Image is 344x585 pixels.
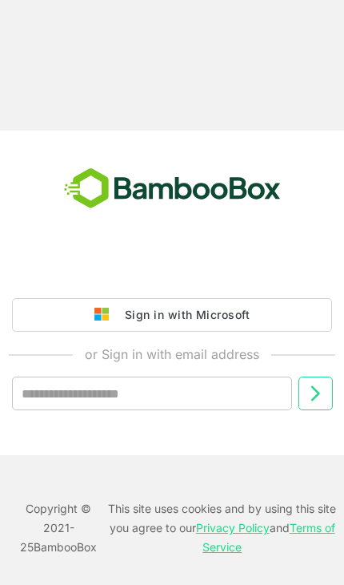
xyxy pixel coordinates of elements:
[102,499,343,557] p: This site uses cookies and by using this site you agree to our and
[55,163,290,216] img: bamboobox
[12,298,332,332] button: Sign in with Microsoft
[94,308,117,322] img: google
[85,345,259,364] p: or Sign in with email address
[117,305,250,325] div: Sign in with Microsoft
[16,499,102,557] p: Copyright © 2021- 25 BambooBox
[196,521,270,535] a: Privacy Policy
